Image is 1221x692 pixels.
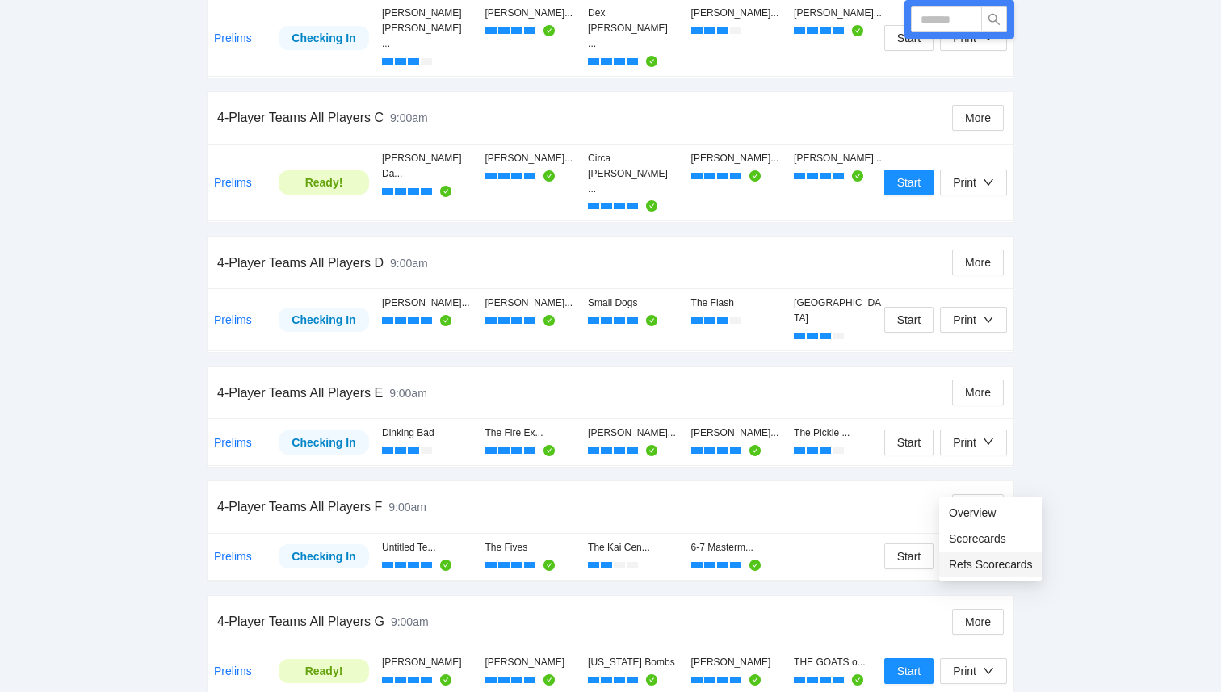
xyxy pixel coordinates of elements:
[214,550,252,563] a: Prelims
[588,151,678,197] div: Circa [PERSON_NAME] ...
[485,426,576,441] div: The Fire Ex...
[952,250,1004,275] button: More
[794,6,884,21] div: [PERSON_NAME]...
[391,615,429,628] span: 9:00am
[440,674,451,686] span: check-circle
[884,430,934,455] button: Start
[852,170,863,182] span: check-circle
[897,662,921,680] span: Start
[691,655,782,670] div: [PERSON_NAME]
[691,540,782,556] div: 6-7 Masterm...
[953,311,976,329] div: Print
[217,111,384,124] span: 4-Player Teams All Players C
[897,311,921,329] span: Start
[382,655,472,670] div: [PERSON_NAME]
[214,176,252,189] a: Prelims
[794,151,884,166] div: [PERSON_NAME]...
[543,674,555,686] span: check-circle
[389,387,427,400] span: 9:00am
[965,384,991,401] span: More
[291,29,357,47] div: Checking In
[983,665,994,677] span: down
[214,436,252,449] a: Prelims
[897,29,921,47] span: Start
[214,665,252,677] a: Prelims
[983,177,994,188] span: down
[949,504,1032,522] span: Overview
[646,200,657,212] span: check-circle
[646,56,657,67] span: check-circle
[382,6,472,52] div: [PERSON_NAME] [PERSON_NAME] ...
[940,658,1007,684] button: Print
[749,560,761,571] span: check-circle
[940,430,1007,455] button: Print
[588,426,678,441] div: [PERSON_NAME]...
[749,445,761,456] span: check-circle
[214,31,252,44] a: Prelims
[485,296,576,311] div: [PERSON_NAME]...
[588,540,678,556] div: The Kai Cen...
[897,547,921,565] span: Start
[852,25,863,36] span: check-circle
[884,25,934,51] button: Start
[691,296,782,311] div: The Flash
[217,614,384,628] span: 4-Player Teams All Players G
[543,170,555,182] span: check-circle
[965,254,991,271] span: More
[749,170,761,182] span: check-circle
[884,658,934,684] button: Start
[485,6,576,21] div: [PERSON_NAME]...
[952,380,1004,405] button: More
[382,540,472,556] div: Untitled Te...
[953,662,976,680] div: Print
[440,315,451,326] span: check-circle
[382,296,472,311] div: [PERSON_NAME]...
[952,609,1004,635] button: More
[940,170,1007,195] button: Print
[852,674,863,686] span: check-circle
[291,434,357,451] div: Checking In
[214,313,252,326] a: Prelims
[646,445,657,456] span: check-circle
[794,655,884,670] div: THE GOATS o...
[388,501,426,514] span: 9:00am
[543,315,555,326] span: check-circle
[588,6,678,52] div: Dex [PERSON_NAME] ...
[940,307,1007,333] button: Print
[485,151,576,166] div: [PERSON_NAME]...
[884,170,934,195] button: Start
[485,655,576,670] div: [PERSON_NAME]
[382,426,472,441] div: Dinking Bad
[952,105,1004,131] button: More
[217,500,382,514] span: 4-Player Teams All Players F
[440,560,451,571] span: check-circle
[291,662,357,680] div: Ready!
[953,174,976,191] div: Print
[897,174,921,191] span: Start
[291,174,357,191] div: Ready!
[291,547,357,565] div: Checking In
[390,111,428,124] span: 9:00am
[965,613,991,631] span: More
[646,315,657,326] span: check-circle
[897,434,921,451] span: Start
[390,257,428,270] span: 9:00am
[217,256,384,270] span: 4-Player Teams All Players D
[884,307,934,333] button: Start
[953,434,976,451] div: Print
[949,556,1032,573] span: Refs Scorecards
[543,445,555,456] span: check-circle
[949,530,1032,547] span: Scorecards
[588,655,678,670] div: [US_STATE] Bombs
[646,674,657,686] span: check-circle
[794,426,884,441] div: The Pickle ...
[982,13,1006,26] span: search
[588,296,678,311] div: Small Dogs
[217,386,383,400] span: 4-Player Teams All Players E
[794,296,884,326] div: [GEOGRAPHIC_DATA]
[291,311,357,329] div: Checking In
[691,426,782,441] div: [PERSON_NAME]...
[543,25,555,36] span: check-circle
[691,151,782,166] div: [PERSON_NAME]...
[543,560,555,571] span: check-circle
